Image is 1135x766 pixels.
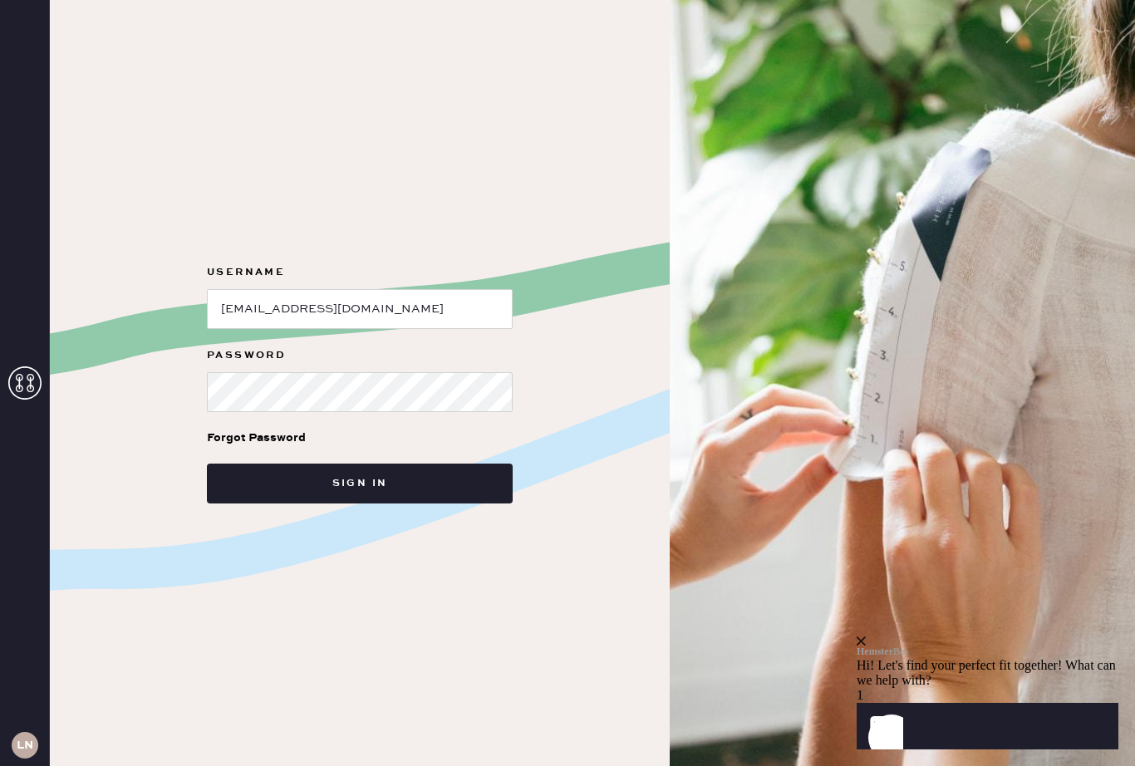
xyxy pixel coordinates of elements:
[207,412,306,464] a: Forgot Password
[207,429,306,447] div: Forgot Password
[207,289,513,329] input: e.g. john@doe.com
[207,263,513,282] label: Username
[17,739,33,751] h3: LN
[207,464,513,503] button: Sign in
[857,535,1131,763] iframe: Front Chat
[207,346,513,366] label: Password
